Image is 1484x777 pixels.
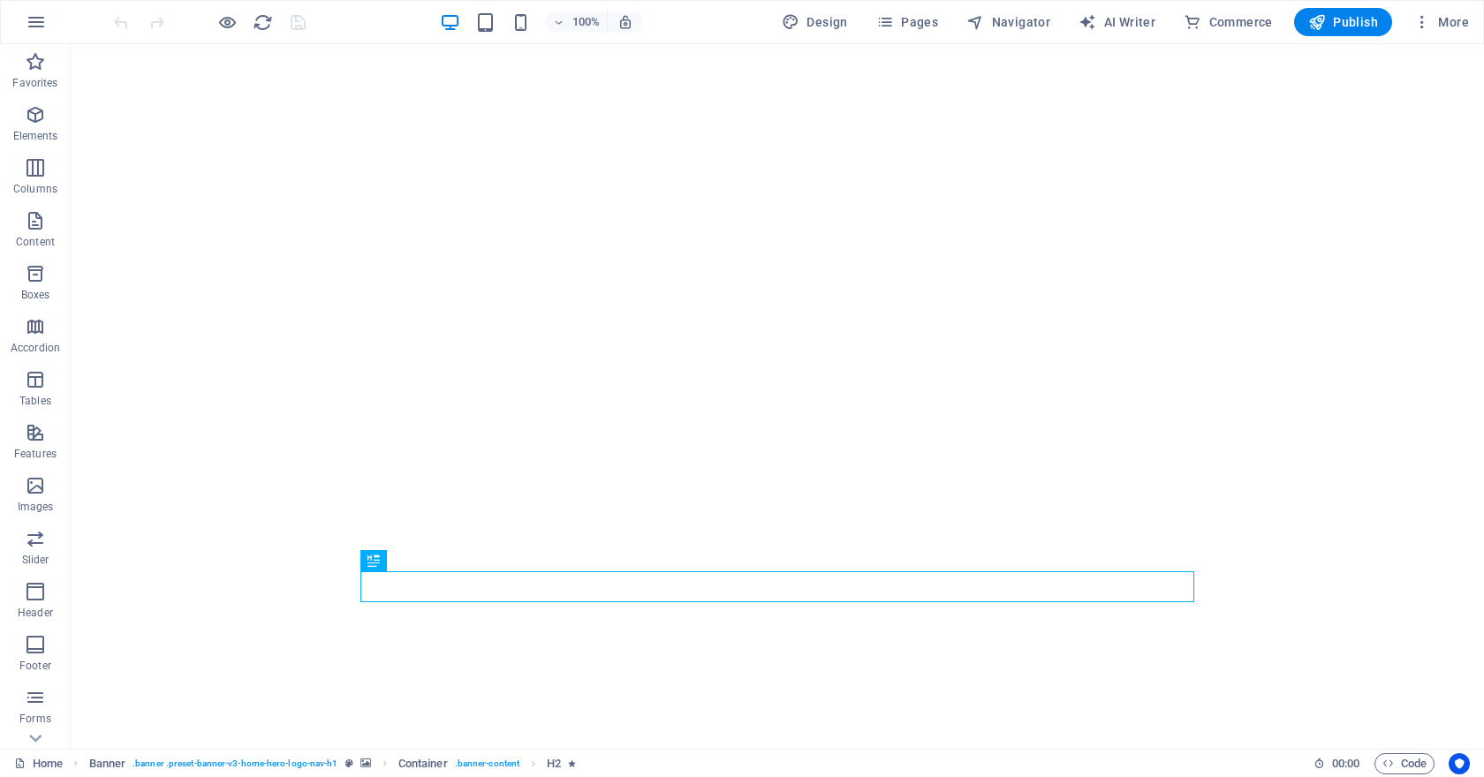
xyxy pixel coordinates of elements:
span: Publish [1308,13,1378,31]
button: Design [775,8,855,36]
button: More [1406,8,1476,36]
span: Pages [876,13,938,31]
p: Boxes [21,288,50,302]
span: AI Writer [1079,13,1155,31]
p: Accordion [11,341,60,355]
span: Code [1382,753,1427,774]
span: Click to select. Double-click to edit [547,753,561,774]
h6: Session time [1314,753,1360,774]
span: Click to select. Double-click to edit [398,753,448,774]
i: Element contains an animation [568,758,576,768]
p: Favorites [12,76,57,90]
a: Click to cancel selection. Double-click to open Pages [14,753,63,774]
p: Forms [19,712,51,726]
button: Commerce [1177,8,1280,36]
button: reload [252,11,273,33]
button: 100% [545,11,608,33]
i: Reload page [253,12,273,33]
span: Navigator [966,13,1050,31]
button: Navigator [959,8,1057,36]
p: Footer [19,659,51,673]
button: AI Writer [1071,8,1162,36]
span: Commerce [1184,13,1273,31]
span: . banner-content [455,753,519,774]
p: Columns [13,182,57,196]
p: Slider [22,553,49,567]
span: 00 00 [1332,753,1359,774]
span: . banner .preset-banner-v3-home-hero-logo-nav-h1 [132,753,337,774]
button: Publish [1294,8,1392,36]
span: Click to select. Double-click to edit [89,753,126,774]
i: On resize automatically adjust zoom level to fit chosen device. [617,14,633,30]
div: Design (Ctrl+Alt+Y) [775,8,855,36]
button: Pages [869,8,945,36]
p: Elements [13,129,58,143]
nav: breadcrumb [89,753,577,774]
p: Tables [19,394,51,408]
p: Header [18,606,53,620]
i: This element is a customizable preset [345,758,353,768]
i: This element contains a background [360,758,371,768]
button: Click here to leave preview mode and continue editing [216,11,238,33]
p: Features [14,447,57,461]
span: More [1413,13,1469,31]
button: Usercentrics [1449,753,1470,774]
span: : [1344,757,1347,770]
p: Content [16,235,55,249]
h6: 100% [572,11,600,33]
p: Images [18,500,54,514]
span: Design [782,13,848,31]
button: Code [1374,753,1435,774]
